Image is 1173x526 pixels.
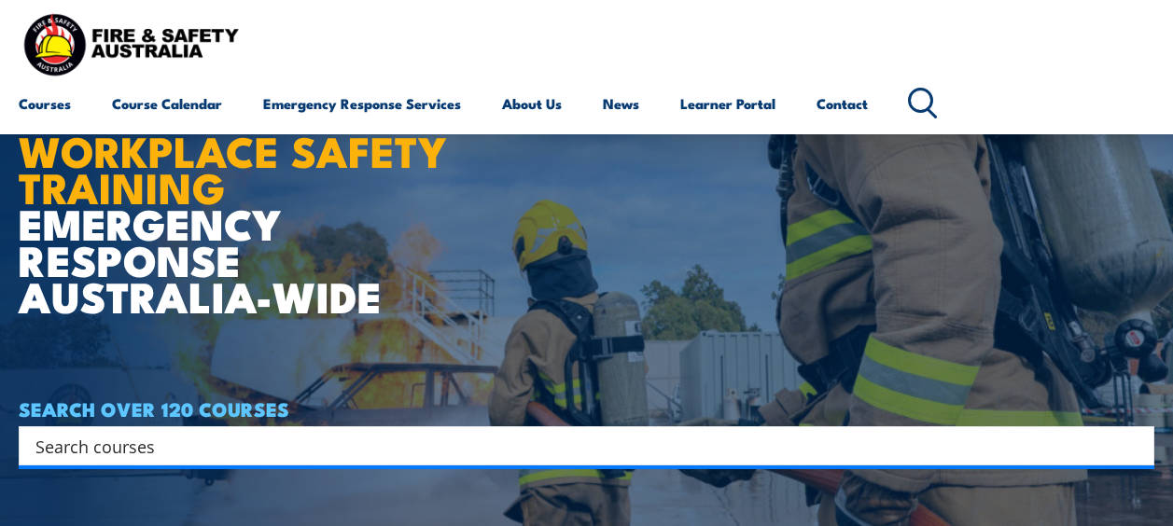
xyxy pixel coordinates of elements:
[1122,433,1148,459] button: Search magnifier button
[19,85,475,314] h1: EMERGENCY RESPONSE AUSTRALIA-WIDE
[680,81,775,126] a: Learner Portal
[19,81,71,126] a: Courses
[502,81,562,126] a: About Us
[112,81,222,126] a: Course Calendar
[603,81,639,126] a: News
[263,81,461,126] a: Emergency Response Services
[19,118,447,218] strong: WORKPLACE SAFETY TRAINING
[39,433,1117,459] form: Search form
[817,81,868,126] a: Contact
[35,432,1113,460] input: Search input
[19,398,1154,419] h4: SEARCH OVER 120 COURSES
